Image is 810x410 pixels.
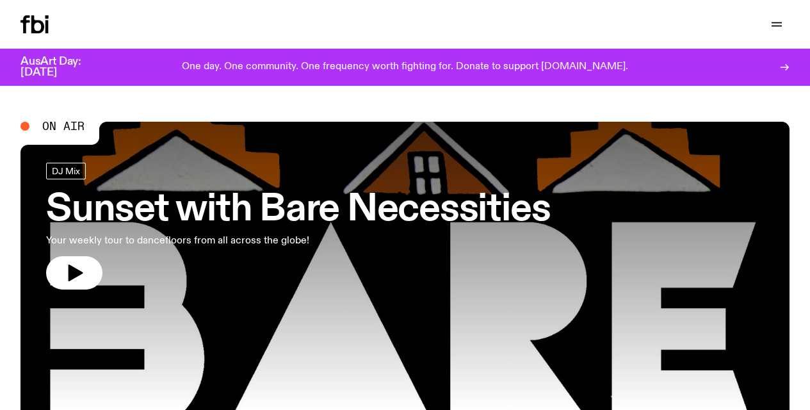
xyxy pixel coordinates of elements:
p: One day. One community. One frequency worth fighting for. Donate to support [DOMAIN_NAME]. [182,61,628,73]
p: Your weekly tour to dancefloors from all across the globe! [46,233,374,249]
span: DJ Mix [52,166,80,176]
a: Sunset with Bare NecessitiesYour weekly tour to dancefloors from all across the globe! [46,163,550,290]
a: DJ Mix [46,163,86,179]
h3: Sunset with Bare Necessities [46,192,550,228]
h3: AusArt Day: [DATE] [20,56,102,78]
span: On Air [42,120,85,132]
